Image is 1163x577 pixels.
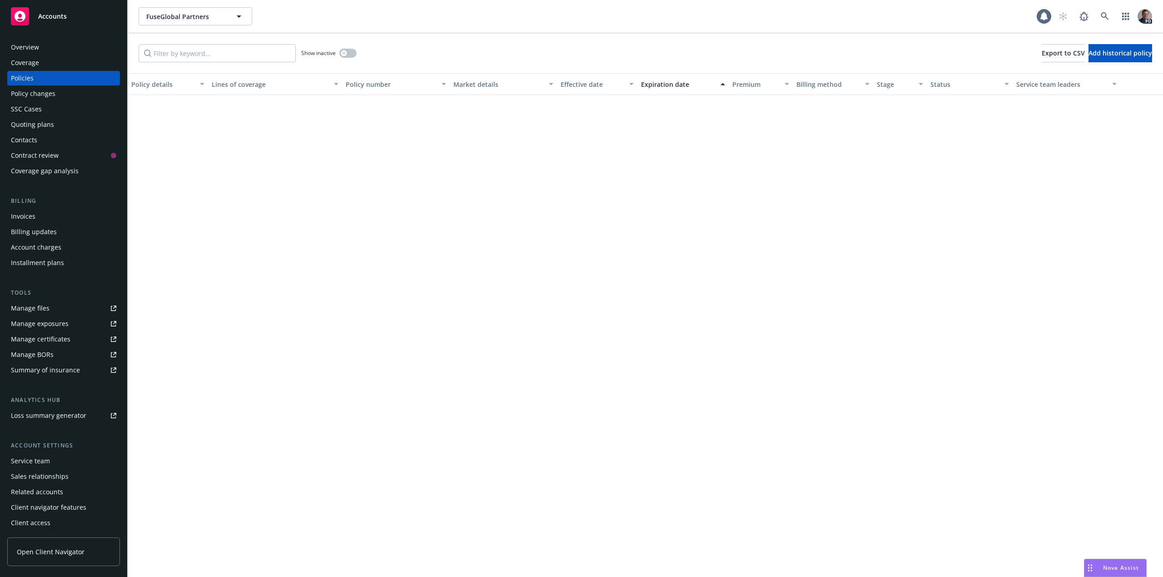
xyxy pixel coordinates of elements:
div: Lines of coverage [212,80,328,89]
div: Drag to move [1084,559,1096,577]
div: Service team [11,454,50,468]
a: Related accounts [7,485,120,499]
div: Overview [11,40,39,55]
img: photo [1138,9,1152,24]
a: Search [1096,7,1114,25]
div: SSC Cases [11,102,42,116]
span: Open Client Navigator [17,547,84,557]
button: FuseGlobal Partners [139,7,252,25]
a: Client access [7,516,120,530]
button: Nova Assist [1084,559,1147,577]
a: Invoices [7,209,120,224]
div: Policy changes [11,86,55,101]
button: Add historical policy [1088,44,1152,62]
div: Related accounts [11,485,63,499]
button: Export to CSV [1042,44,1085,62]
div: Manage certificates [11,332,70,346]
div: Manage BORs [11,347,54,362]
div: Premium [732,80,780,89]
a: Report a Bug [1075,7,1093,25]
button: Status [927,73,1013,95]
a: Manage BORs [7,347,120,362]
div: Loss summary generator [11,408,86,423]
a: Service team [7,454,120,468]
button: Market details [450,73,557,95]
div: Contract review [11,148,59,163]
div: Service team leaders [1016,80,1106,89]
div: Tools [7,288,120,297]
div: Market details [453,80,543,89]
a: Client navigator features [7,500,120,515]
a: Policies [7,71,120,85]
a: Billing updates [7,225,120,239]
div: Manage files [11,301,50,316]
a: Coverage [7,55,120,70]
div: Policy number [346,80,436,89]
div: Billing updates [11,225,57,239]
button: Stage [873,73,927,95]
div: Stage [877,80,913,89]
div: Summary of insurance [11,363,80,377]
div: Account charges [11,240,61,255]
div: Coverage gap analysis [11,164,79,178]
span: Add historical policy [1088,49,1152,57]
button: Effective date [557,73,637,95]
a: Summary of insurance [7,363,120,377]
a: Account charges [7,240,120,255]
div: Account settings [7,441,120,450]
span: Nova Assist [1103,564,1139,572]
div: Status [930,80,999,89]
button: Premium [729,73,793,95]
button: Billing method [793,73,873,95]
a: Switch app [1117,7,1135,25]
a: Quoting plans [7,117,120,132]
a: Contract review [7,148,120,163]
a: SSC Cases [7,102,120,116]
div: Effective date [561,80,624,89]
button: Lines of coverage [208,73,342,95]
span: Show inactive [301,49,336,57]
a: Manage files [7,301,120,316]
div: Billing [7,196,120,206]
div: Contacts [11,133,37,147]
button: Policy details [128,73,208,95]
input: Filter by keyword... [139,44,296,62]
a: Accounts [7,4,120,29]
div: Sales relationships [11,469,69,484]
a: Policy changes [7,86,120,101]
button: Service team leaders [1013,73,1120,95]
a: Loss summary generator [7,408,120,423]
a: Manage exposures [7,316,120,331]
a: Sales relationships [7,469,120,484]
div: Installment plans [11,256,64,270]
a: Start snowing [1054,7,1072,25]
div: Invoices [11,209,35,224]
span: FuseGlobal Partners [146,12,225,21]
div: Billing method [796,80,860,89]
span: Export to CSV [1042,49,1085,57]
a: Manage certificates [7,332,120,346]
div: Client access [11,516,50,530]
a: Overview [7,40,120,55]
div: Analytics hub [7,396,120,405]
a: Installment plans [7,256,120,270]
button: Policy number [342,73,449,95]
button: Expiration date [637,73,729,95]
div: Coverage [11,55,39,70]
a: Contacts [7,133,120,147]
div: Policy details [131,80,194,89]
div: Expiration date [641,80,715,89]
div: Client navigator features [11,500,86,515]
span: Accounts [38,13,67,20]
a: Coverage gap analysis [7,164,120,178]
div: Policies [11,71,34,85]
div: Quoting plans [11,117,54,132]
div: Manage exposures [11,316,69,331]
